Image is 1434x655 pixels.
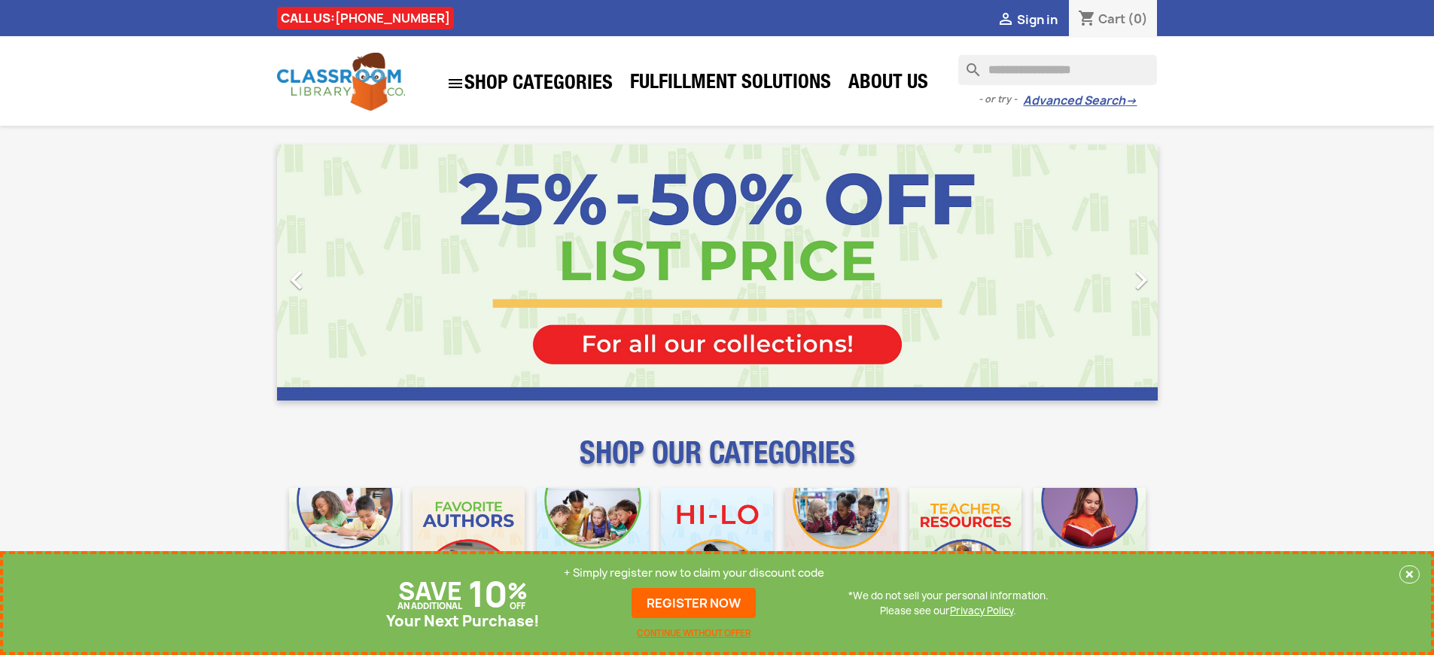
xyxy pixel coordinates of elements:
img: CLC_Teacher_Resources_Mobile.jpg [909,488,1021,600]
input: Search [958,55,1157,85]
a: SHOP CATEGORIES [439,67,620,100]
img: CLC_Dyslexia_Mobile.jpg [1034,488,1146,600]
i:  [997,11,1015,29]
span: → [1125,93,1137,108]
i:  [278,261,315,299]
p: SHOP OUR CATEGORIES [277,449,1158,476]
span: (0) [1128,11,1148,27]
img: CLC_Phonics_And_Decodables_Mobile.jpg [537,488,649,600]
i: search [958,55,976,73]
a: Previous [277,145,409,401]
a:  Sign in [997,11,1058,28]
img: CLC_HiLo_Mobile.jpg [661,488,773,600]
img: CLC_Bulk_Mobile.jpg [289,488,401,600]
i:  [446,75,464,93]
img: Classroom Library Company [277,53,405,111]
span: - or try - [979,92,1023,107]
a: Fulfillment Solutions [623,69,839,99]
a: [PHONE_NUMBER] [335,10,450,26]
span: Sign in [1017,11,1058,28]
i:  [1122,261,1160,299]
img: CLC_Fiction_Nonfiction_Mobile.jpg [785,488,897,600]
a: About Us [841,69,936,99]
img: CLC_Favorite_Authors_Mobile.jpg [413,488,525,600]
div: CALL US: [277,7,454,29]
i: shopping_cart [1078,11,1096,29]
a: Advanced Search→ [1023,93,1137,108]
span: Cart [1098,11,1125,27]
a: Next [1025,145,1158,401]
ul: Carousel container [277,145,1158,401]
